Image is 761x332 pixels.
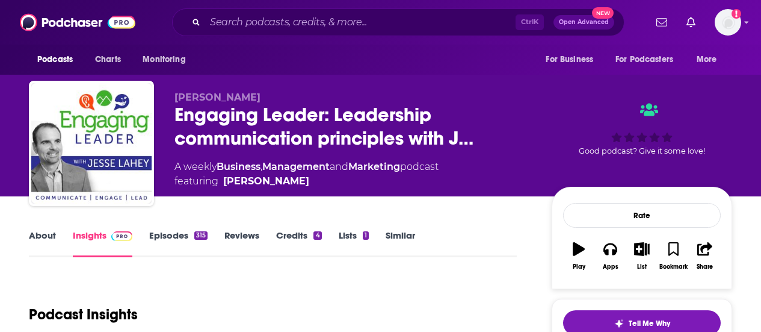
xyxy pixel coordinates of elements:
[172,8,624,36] div: Search podcasts, credits, & more...
[29,230,56,257] a: About
[608,48,691,71] button: open menu
[143,51,185,68] span: Monitoring
[615,51,673,68] span: For Podcasters
[697,263,713,271] div: Share
[95,51,121,68] span: Charts
[715,9,741,36] button: Show profile menu
[659,263,688,271] div: Bookmark
[573,263,585,271] div: Play
[276,230,321,257] a: Credits4
[73,230,132,257] a: InsightsPodchaser Pro
[592,7,614,19] span: New
[614,319,624,328] img: tell me why sparkle
[563,203,721,228] div: Rate
[688,48,732,71] button: open menu
[516,14,544,30] span: Ctrl K
[546,51,593,68] span: For Business
[20,11,135,34] img: Podchaser - Follow, Share and Rate Podcasts
[626,234,658,278] button: List
[552,92,732,167] div: Good podcast? Give it some love!
[579,146,705,155] span: Good podcast? Give it some love!
[29,305,138,324] h1: Podcast Insights
[732,9,741,19] svg: Add a profile image
[223,174,309,189] a: [PERSON_NAME]
[330,161,348,172] span: and
[174,174,439,189] span: featuring
[31,83,152,204] img: Engaging Leader: Leadership communication principles with Jesse Lahey
[224,230,259,257] a: Reviews
[629,319,670,328] span: Tell Me Why
[689,234,721,278] button: Share
[174,160,439,189] div: A weekly podcast
[715,9,741,36] img: User Profile
[339,230,369,257] a: Lists1
[87,48,128,71] a: Charts
[174,92,260,103] span: [PERSON_NAME]
[149,230,208,257] a: Episodes315
[386,230,415,257] a: Similar
[260,161,262,172] span: ,
[682,12,700,33] a: Show notifications dropdown
[111,231,132,241] img: Podchaser Pro
[603,263,618,271] div: Apps
[537,48,608,71] button: open menu
[559,19,609,25] span: Open Advanced
[262,161,330,172] a: Management
[652,12,672,33] a: Show notifications dropdown
[37,51,73,68] span: Podcasts
[194,231,208,240] div: 315
[29,48,88,71] button: open menu
[313,231,321,240] div: 4
[134,48,201,71] button: open menu
[205,13,516,32] input: Search podcasts, credits, & more...
[217,161,260,172] a: Business
[637,263,647,271] div: List
[658,234,689,278] button: Bookmark
[563,234,594,278] button: Play
[348,161,400,172] a: Marketing
[697,51,717,68] span: More
[594,234,626,278] button: Apps
[553,15,614,30] button: Open AdvancedNew
[363,231,369,240] div: 1
[715,9,741,36] span: Logged in as tfnewsroom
